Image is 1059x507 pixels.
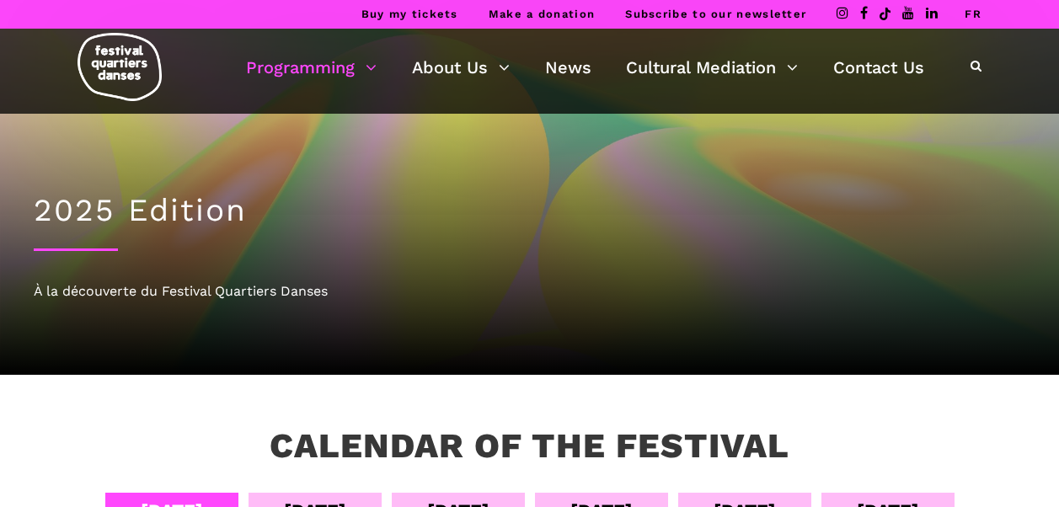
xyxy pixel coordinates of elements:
[489,8,596,20] a: Make a donation
[361,8,458,20] a: Buy my tickets
[965,8,981,20] a: FR
[625,8,806,20] a: Subscribe to our newsletter
[626,53,798,82] a: Cultural Mediation
[412,53,510,82] a: About Us
[833,53,924,82] a: Contact Us
[34,192,1025,229] h1: 2025 Edition
[34,280,1025,302] div: À la découverte du Festival Quartiers Danses
[270,425,789,467] h3: Calendar of the Festival
[78,33,162,101] img: logo-fqd-med
[246,53,377,82] a: Programming
[545,53,591,82] a: News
